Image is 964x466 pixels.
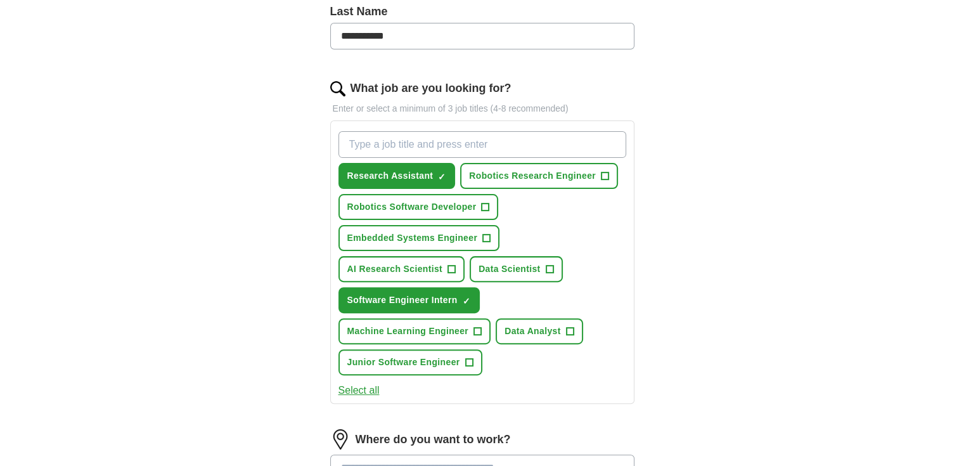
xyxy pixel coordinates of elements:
span: Data Scientist [479,262,541,276]
span: Machine Learning Engineer [347,325,469,338]
span: AI Research Scientist [347,262,443,276]
span: Research Assistant [347,169,434,183]
span: Robotics Software Developer [347,200,477,214]
button: Machine Learning Engineer [338,318,491,344]
button: Select all [338,383,380,398]
button: Software Engineer Intern✓ [338,287,480,313]
span: Software Engineer Intern [347,294,458,307]
button: Research Assistant✓ [338,163,456,189]
button: Junior Software Engineer [338,349,482,375]
span: Robotics Research Engineer [469,169,596,183]
input: Type a job title and press enter [338,131,626,158]
label: Where do you want to work? [356,431,511,448]
button: Robotics Software Developer [338,194,499,220]
label: What job are you looking for? [350,80,511,97]
span: ✓ [438,172,446,182]
span: Embedded Systems Engineer [347,231,478,245]
img: search.png [330,81,345,96]
label: Last Name [330,3,634,20]
p: Enter or select a minimum of 3 job titles (4-8 recommended) [330,102,634,115]
button: AI Research Scientist [338,256,465,282]
button: Robotics Research Engineer [460,163,618,189]
span: Data Analyst [504,325,561,338]
img: location.png [330,429,350,450]
span: Junior Software Engineer [347,356,460,369]
span: ✓ [463,296,470,306]
button: Embedded Systems Engineer [338,225,500,251]
button: Data Analyst [496,318,583,344]
button: Data Scientist [470,256,563,282]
